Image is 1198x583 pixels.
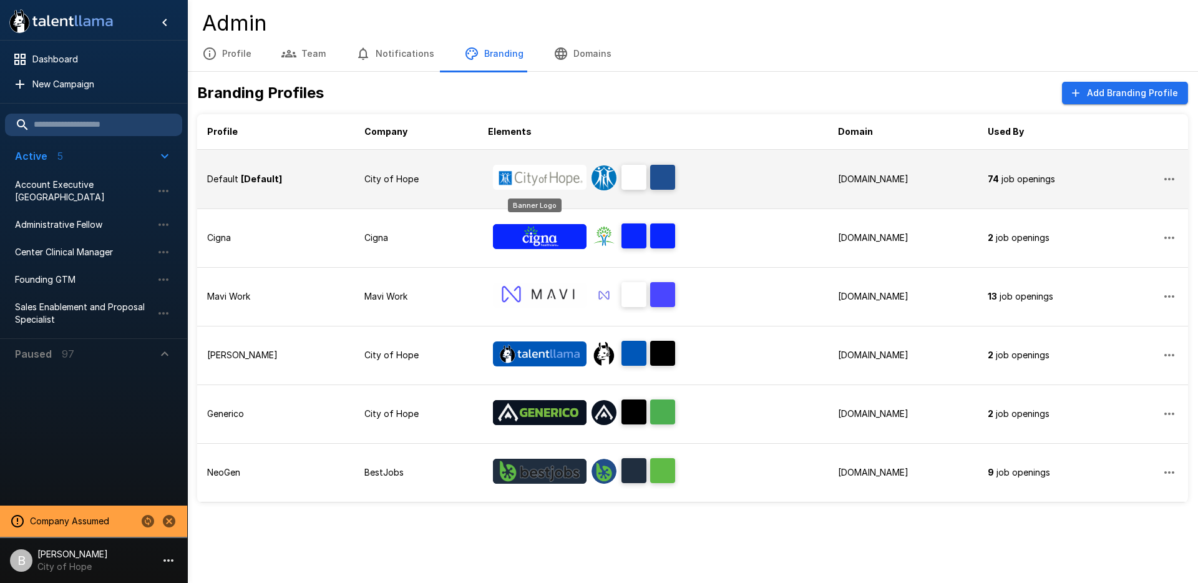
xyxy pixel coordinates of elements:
[838,408,968,420] p: [DOMAIN_NAME]
[650,458,679,487] span: Accent Color
[592,224,616,249] img: cigna_avatar.png
[341,36,449,71] button: Notifications
[592,283,616,308] div: Interviewer
[592,165,616,190] div: Interviewer
[207,290,250,303] p: Mavi Work
[364,290,467,303] p: Mavi Work
[449,36,538,71] button: Branding
[838,290,968,303] p: [DOMAIN_NAME]
[266,36,341,71] button: Team
[650,399,679,428] span: Accent Color
[364,173,467,185] p: City of Hope
[988,174,999,184] b: 74
[207,466,240,479] p: NeoGen
[592,341,616,366] img: llama_clean.png
[650,341,679,370] span: Accent Color
[538,36,626,71] button: Domains
[493,165,587,190] img: Banner Logo
[978,114,1123,150] th: Used By
[493,341,587,366] img: Banner Logo
[354,114,477,150] th: Company
[988,232,993,243] b: 2
[592,341,616,366] div: Interviewer
[838,232,968,244] p: [DOMAIN_NAME]
[988,408,1113,420] p: job openings
[493,283,587,308] img: Banner Logo
[241,174,282,184] b: [Default]
[364,232,467,244] p: Cigna
[988,408,993,419] b: 2
[197,83,324,103] h5: Branding Profiles
[207,408,244,420] p: Generico
[650,223,679,252] span: Accent Color
[508,198,562,212] div: Banner Logo
[988,291,997,301] b: 13
[838,466,968,479] p: [DOMAIN_NAME]
[197,114,354,150] th: Profile
[202,10,1183,36] h4: Admin
[187,36,266,71] button: Profile
[493,400,587,425] img: Banner Logo
[988,290,1113,303] p: job openings
[493,459,587,484] img: Banner Logo
[592,400,616,425] img: generico-avatar.png
[207,173,238,185] p: Default
[1062,82,1188,105] button: Add Branding Profile
[592,283,616,308] img: maviwork_logo.jpeg
[988,232,1113,244] p: job openings
[621,223,650,252] span: Brand Color
[364,408,467,420] p: City of Hope
[621,458,650,487] span: Brand Color
[988,349,1113,361] p: job openings
[592,459,616,484] img: bestjobs_avatar.png
[988,467,994,478] b: 9
[828,114,978,150] th: Domain
[592,224,616,249] div: Interviewer
[592,165,616,190] img: coh-avatar.png
[493,224,587,249] img: Banner Logo
[650,165,679,194] span: Accent Color
[988,173,1113,185] p: job openings
[650,282,679,311] span: Accent Color
[621,282,650,311] span: Brand Color
[621,165,650,194] span: Brand Color
[838,349,968,361] p: [DOMAIN_NAME]
[988,466,1113,479] p: job openings
[364,349,467,361] p: City of Hope
[592,459,616,484] div: Interviewer
[207,232,231,244] p: Cigna
[988,350,993,360] b: 2
[838,173,968,185] p: [DOMAIN_NAME]
[478,114,828,150] th: Elements
[207,349,278,361] p: [PERSON_NAME]
[364,466,467,479] p: BestJobs
[592,400,616,425] div: Interviewer
[621,341,650,370] span: Brand Color
[621,399,650,428] span: Brand Color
